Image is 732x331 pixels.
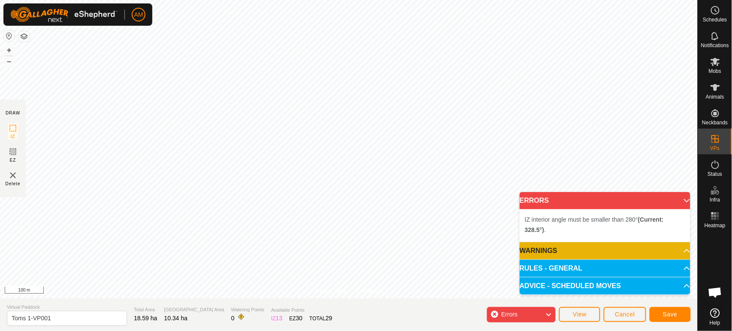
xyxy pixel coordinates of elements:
[520,242,690,259] p-accordion-header: WARNINGS
[559,307,600,322] button: View
[615,311,635,318] span: Cancel
[650,307,691,322] button: Save
[357,287,383,295] a: Contact Us
[520,260,690,277] p-accordion-header: RULES - GENERAL
[134,10,143,19] span: AM
[710,146,720,151] span: VPs
[231,306,264,313] span: Watering Points
[271,307,332,314] span: Available Points
[315,287,347,295] a: Privacy Policy
[705,223,726,228] span: Heatmap
[326,315,333,322] span: 29
[701,43,729,48] span: Notifications
[710,320,720,325] span: Help
[10,7,118,22] img: Gallagher Logo
[6,110,20,116] div: DRAW
[698,305,732,329] a: Help
[663,311,678,318] span: Save
[4,45,14,55] button: +
[289,314,302,323] div: EZ
[4,56,14,66] button: –
[10,157,16,163] span: EZ
[164,315,188,322] span: 10.34 ha
[6,181,21,187] span: Delete
[11,133,15,140] span: IZ
[573,311,587,318] span: View
[520,265,583,272] span: RULES - GENERAL
[709,69,721,74] span: Mobs
[604,307,646,322] button: Cancel
[7,304,127,311] span: Virtual Paddock
[231,315,235,322] span: 0
[702,120,728,125] span: Neckbands
[710,197,720,202] span: Infra
[520,283,621,289] span: ADVICE - SCHEDULED MOVES
[19,31,29,42] button: Map Layers
[309,314,332,323] div: TOTAL
[703,17,727,22] span: Schedules
[271,314,282,323] div: IZ
[520,197,549,204] span: ERRORS
[134,315,157,322] span: 18.59 ha
[4,31,14,41] button: Reset Map
[296,315,303,322] span: 30
[501,311,517,318] span: Errors
[520,277,690,295] p-accordion-header: ADVICE - SCHEDULED MOVES
[164,306,224,313] span: [GEOGRAPHIC_DATA] Area
[702,280,728,305] div: Open chat
[134,306,157,313] span: Total Area
[525,216,664,233] span: IZ interior angle must be smaller than 280° .
[520,192,690,209] p-accordion-header: ERRORS
[8,170,18,181] img: VP
[706,94,724,99] span: Animals
[520,209,690,242] p-accordion-content: ERRORS
[520,247,557,254] span: WARNINGS
[708,172,722,177] span: Status
[276,315,283,322] span: 13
